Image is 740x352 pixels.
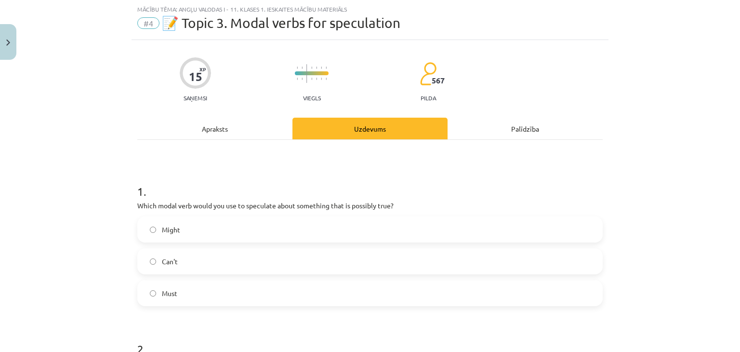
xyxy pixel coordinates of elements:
[137,17,159,29] span: #4
[162,225,180,235] span: Might
[162,15,400,31] span: 📝 Topic 3. Modal verbs for speculation
[150,227,156,233] input: Might
[421,95,436,101] p: pilda
[162,288,177,298] span: Must
[162,257,178,267] span: Can't
[292,118,448,139] div: Uzdevums
[321,67,322,69] img: icon-short-line-57e1e144782c952c97e751825c79c345078a6d821885a25fce030b3d8c18986b.svg
[137,6,603,13] div: Mācību tēma: Angļu valodas i - 11. klases 1. ieskaites mācību materiāls
[297,78,298,80] img: icon-short-line-57e1e144782c952c97e751825c79c345078a6d821885a25fce030b3d8c18986b.svg
[189,70,202,83] div: 15
[316,67,317,69] img: icon-short-line-57e1e144782c952c97e751825c79c345078a6d821885a25fce030b3d8c18986b.svg
[297,67,298,69] img: icon-short-line-57e1e144782c952c97e751825c79c345078a6d821885a25fce030b3d8c18986b.svg
[137,118,292,139] div: Apraksts
[303,95,321,101] p: Viegls
[137,168,603,198] h1: 1 .
[311,78,312,80] img: icon-short-line-57e1e144782c952c97e751825c79c345078a6d821885a25fce030b3d8c18986b.svg
[137,201,603,211] p: Which modal verb would you use to speculate about something that is possibly true?
[302,67,303,69] img: icon-short-line-57e1e144782c952c97e751825c79c345078a6d821885a25fce030b3d8c18986b.svg
[150,290,156,297] input: Must
[311,67,312,69] img: icon-short-line-57e1e144782c952c97e751825c79c345078a6d821885a25fce030b3d8c18986b.svg
[432,76,445,85] span: 567
[326,67,327,69] img: icon-short-line-57e1e144782c952c97e751825c79c345078a6d821885a25fce030b3d8c18986b.svg
[448,118,603,139] div: Palīdzība
[180,95,211,101] p: Saņemsi
[316,78,317,80] img: icon-short-line-57e1e144782c952c97e751825c79c345078a6d821885a25fce030b3d8c18986b.svg
[326,78,327,80] img: icon-short-line-57e1e144782c952c97e751825c79c345078a6d821885a25fce030b3d8c18986b.svg
[302,78,303,80] img: icon-short-line-57e1e144782c952c97e751825c79c345078a6d821885a25fce030b3d8c18986b.svg
[6,40,10,46] img: icon-close-lesson-0947bae3869378f0d4975bcd49f059093ad1ed9edebbc8119c70593378902aed.svg
[199,67,206,72] span: XP
[420,62,436,86] img: students-c634bb4e5e11cddfef0936a35e636f08e4e9abd3cc4e673bd6f9a4125e45ecb1.svg
[150,258,156,265] input: Can't
[306,64,307,83] img: icon-long-line-d9ea69661e0d244f92f715978eff75569469978d946b2353a9bb055b3ed8787d.svg
[321,78,322,80] img: icon-short-line-57e1e144782c952c97e751825c79c345078a6d821885a25fce030b3d8c18986b.svg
